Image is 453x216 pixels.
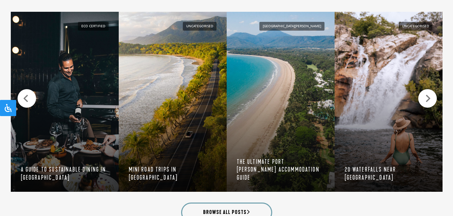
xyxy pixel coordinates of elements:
[335,12,443,192] a: Emerald Creek Falls Uncategorised 20 waterfalls near [GEOGRAPHIC_DATA]
[4,104,12,112] svg: Open Accessibility Panel
[227,12,335,192] a: aerial of sheraton grand mirage port douglas [GEOGRAPHIC_DATA][PERSON_NAME] The ultimate Port [PE...
[11,12,119,192] a: ccs crystalbrook Eco Certified A Guide to Sustainable Dining in [GEOGRAPHIC_DATA]
[119,12,227,192] a: Great Barrier Reef Drive Uncategorised Mini road trips in [GEOGRAPHIC_DATA]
